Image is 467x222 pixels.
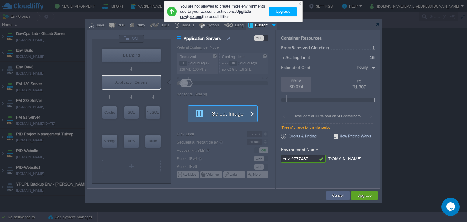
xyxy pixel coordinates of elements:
[102,49,161,62] div: Balancing
[145,135,161,148] div: Build Node
[102,106,117,119] div: Cache
[190,14,202,19] a: extend
[281,134,317,139] span: Quotas & Pricing
[326,155,361,163] div: .[DOMAIN_NAME]
[134,21,145,30] div: Ruby
[124,106,139,119] div: SQL Databases
[332,193,344,199] button: Cancel
[124,106,139,119] div: SQL
[254,35,264,41] div: OFF
[281,36,322,40] div: Container Resources
[179,21,195,30] div: Node.js
[146,106,160,119] div: NoSQL Databases
[124,135,139,147] div: VPS
[441,198,461,216] iframe: chat widget
[253,21,271,30] div: Custom
[192,106,247,122] button: Select Image
[94,21,104,30] div: Java
[102,76,161,89] div: Application Servers
[124,135,139,148] div: Elastic VPS
[358,193,372,199] button: Upgrade
[146,106,160,119] div: NoSQL
[281,147,318,152] label: Environment Name
[205,21,219,30] div: Python
[334,134,371,139] span: How Pricing Works
[116,21,126,30] div: PHP
[180,3,266,19] div: You are not allowed to create more environments due to your account restrictions. to the possibil...
[102,160,161,172] div: Create New Layer
[145,135,161,147] div: Build
[281,126,375,134] div: *Free of charge for the trial period
[102,135,117,148] div: Storage Containers
[102,135,117,147] div: Storage
[274,8,292,15] button: Upgrade
[159,21,170,30] div: .NET
[233,21,244,30] div: Lang
[102,49,161,62] div: Load Balancer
